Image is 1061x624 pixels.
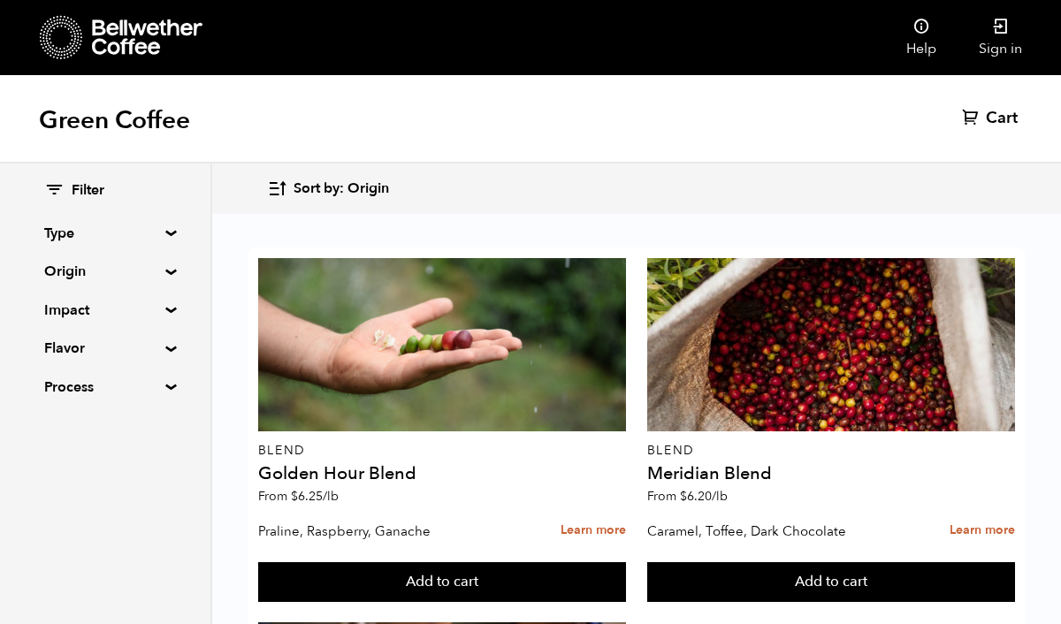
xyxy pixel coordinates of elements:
span: Sort by: Origin [294,179,389,199]
button: Sort by: Origin [267,168,389,209]
summary: Impact [44,300,166,321]
summary: Flavor [44,338,166,359]
span: Cart [986,108,1018,129]
span: Filter [72,181,104,201]
span: /lb [712,488,728,505]
p: Praline, Raspberry, Ganache [258,518,509,544]
summary: Type [44,223,166,244]
button: Add to cart [258,562,627,603]
a: Cart [962,108,1022,129]
span: From [647,488,728,505]
a: Learn more [950,512,1015,550]
span: /lb [323,488,339,505]
bdi: 6.20 [680,488,728,505]
span: $ [680,488,687,505]
summary: Process [44,377,166,398]
a: Learn more [561,512,626,550]
h1: Green Coffee [39,104,190,136]
span: $ [291,488,298,505]
p: Blend [258,445,627,457]
summary: Origin [44,261,166,282]
bdi: 6.25 [291,488,339,505]
span: From [258,488,339,505]
h4: Golden Hour Blend [258,465,627,483]
button: Add to cart [647,562,1016,603]
h4: Meridian Blend [647,465,1016,483]
p: Blend [647,445,1016,457]
p: Caramel, Toffee, Dark Chocolate [647,518,898,544]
